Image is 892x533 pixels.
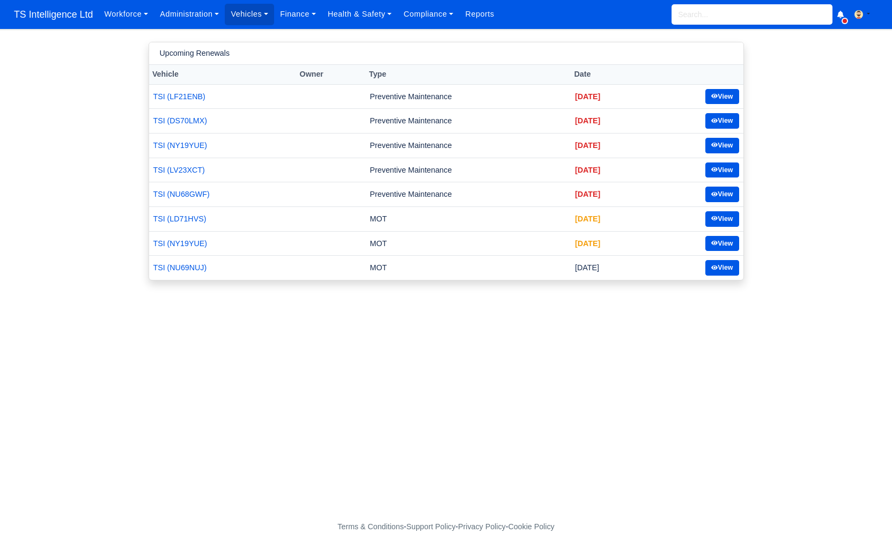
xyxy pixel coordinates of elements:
[141,521,752,533] div: - - -
[575,239,600,248] strong: [DATE]
[366,182,571,207] td: Preventive Maintenance
[575,92,600,101] strong: [DATE]
[154,4,225,25] a: Administration
[337,522,403,531] a: Terms & Conditions
[366,231,571,256] td: MOT
[149,65,297,85] th: Vehicle
[366,84,571,109] td: Preventive Maintenance
[296,65,365,85] th: Owner
[705,89,739,105] a: View
[366,109,571,134] td: Preventive Maintenance
[366,158,571,182] td: Preventive Maintenance
[458,522,506,531] a: Privacy Policy
[366,206,571,231] td: MOT
[153,141,207,150] a: TSI (NY19YUE)
[366,256,571,280] td: MOT
[397,4,459,25] a: Compliance
[153,214,207,223] a: TSI (LD71HVS)
[705,260,739,276] a: View
[153,92,205,101] a: TSI (LF21ENB)
[705,138,739,153] a: View
[153,263,207,272] a: TSI (NU69NUJ)
[153,190,210,198] a: TSI (NU68GWF)
[459,4,500,25] a: Reports
[571,256,647,280] td: [DATE]
[160,49,230,58] h6: Upcoming Renewals
[366,65,571,85] th: Type
[322,4,398,25] a: Health & Safety
[571,65,647,85] th: Date
[98,4,154,25] a: Workforce
[705,236,739,251] a: View
[153,166,205,174] a: TSI (LV23XCT)
[225,4,274,25] a: Vehicles
[575,214,600,223] strong: [DATE]
[575,141,600,150] strong: [DATE]
[407,522,456,531] a: Support Policy
[705,162,739,178] a: View
[153,239,207,248] a: TSI (NY19YUE)
[508,522,554,531] a: Cookie Policy
[153,116,207,125] a: TSI (DS70LMX)
[705,211,739,227] a: View
[672,4,832,25] input: Search...
[366,133,571,158] td: Preventive Maintenance
[274,4,322,25] a: Finance
[705,187,739,202] a: View
[575,190,600,198] strong: [DATE]
[9,4,98,25] a: TS Intelligence Ltd
[575,116,600,125] strong: [DATE]
[705,113,739,129] a: View
[575,166,600,174] strong: [DATE]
